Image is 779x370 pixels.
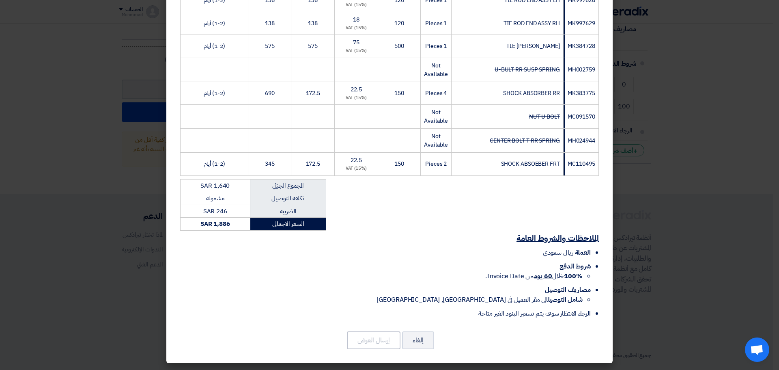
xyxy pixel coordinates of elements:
[501,160,560,168] span: SHOCK ABSOEBER FRT
[564,271,583,281] strong: 100%
[563,153,598,176] td: MC110495
[265,89,275,97] span: 690
[306,160,321,168] span: 172.5
[563,12,598,35] td: MK997629
[425,160,447,168] span: 2 Pieces
[394,19,404,28] span: 120
[394,89,404,97] span: 150
[560,262,591,271] span: شروط الدفع
[206,194,224,203] span: مشموله
[347,331,400,349] button: إرسال العرض
[250,218,326,231] td: السعر الاجمالي
[338,25,374,32] div: (15%) VAT
[338,48,374,54] div: (15%) VAT
[506,42,560,50] span: TIE [PERSON_NAME]
[425,42,447,50] span: 1 Pieces
[204,42,225,50] span: (1-2) أيام
[495,65,560,74] strike: U-BULT RR SUSP SPRING
[745,338,769,362] div: دردشة مفتوحة
[543,248,573,257] span: ريال سعودي
[425,19,447,28] span: 1 Pieces
[563,82,598,105] td: MK383775
[424,132,448,149] span: Not Available
[394,42,404,50] span: 500
[250,192,326,205] td: تكلفه التوصيل
[204,19,225,28] span: (1-2) أيام
[351,156,362,164] span: 22.5
[353,15,359,24] span: 18
[425,89,447,97] span: 4 Pieces
[265,160,275,168] span: 345
[181,179,250,192] td: SAR 1,640
[250,179,326,192] td: المجموع الجزئي
[534,271,552,281] u: 60 يوم
[503,89,560,97] span: SHOCK ABSORBER RR
[529,113,560,121] strike: NUT U BOLT
[265,42,275,50] span: 575
[516,232,599,244] u: الملاحظات والشروط العامة
[204,89,225,97] span: (1-2) أيام
[308,19,318,28] span: 138
[424,108,448,125] span: Not Available
[203,207,227,216] span: SAR 246
[490,136,560,145] strike: CENTER BOLT T RR SPRING
[548,295,583,305] strong: شامل التوصيل
[563,35,598,58] td: MK384728
[402,331,434,349] button: إلغاء
[563,58,598,82] td: MH002759
[200,219,230,228] strong: SAR 1,886
[545,285,591,295] span: مصاريف التوصيل
[563,105,598,129] td: MC091570
[353,38,359,47] span: 75
[351,85,362,94] span: 22.5
[204,160,225,168] span: (1-2) أيام
[250,205,326,218] td: الضريبة
[338,165,374,172] div: (15%) VAT
[308,42,318,50] span: 575
[338,95,374,102] div: (15%) VAT
[485,271,583,281] span: خلال من Invoice Date.
[394,160,404,168] span: 150
[563,129,598,153] td: MH024944
[306,89,321,97] span: 172.5
[424,61,448,78] span: Not Available
[504,19,560,28] span: TIE ROD END ASSY RH
[180,295,583,305] li: الى مقر العميل في [GEOGRAPHIC_DATA], [GEOGRAPHIC_DATA]
[575,248,591,257] span: العملة
[180,309,591,318] li: الرجاء الانتظار سوف يتم تسعير البنود الغير متاحة
[338,2,374,9] div: (15%) VAT
[265,19,275,28] span: 138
